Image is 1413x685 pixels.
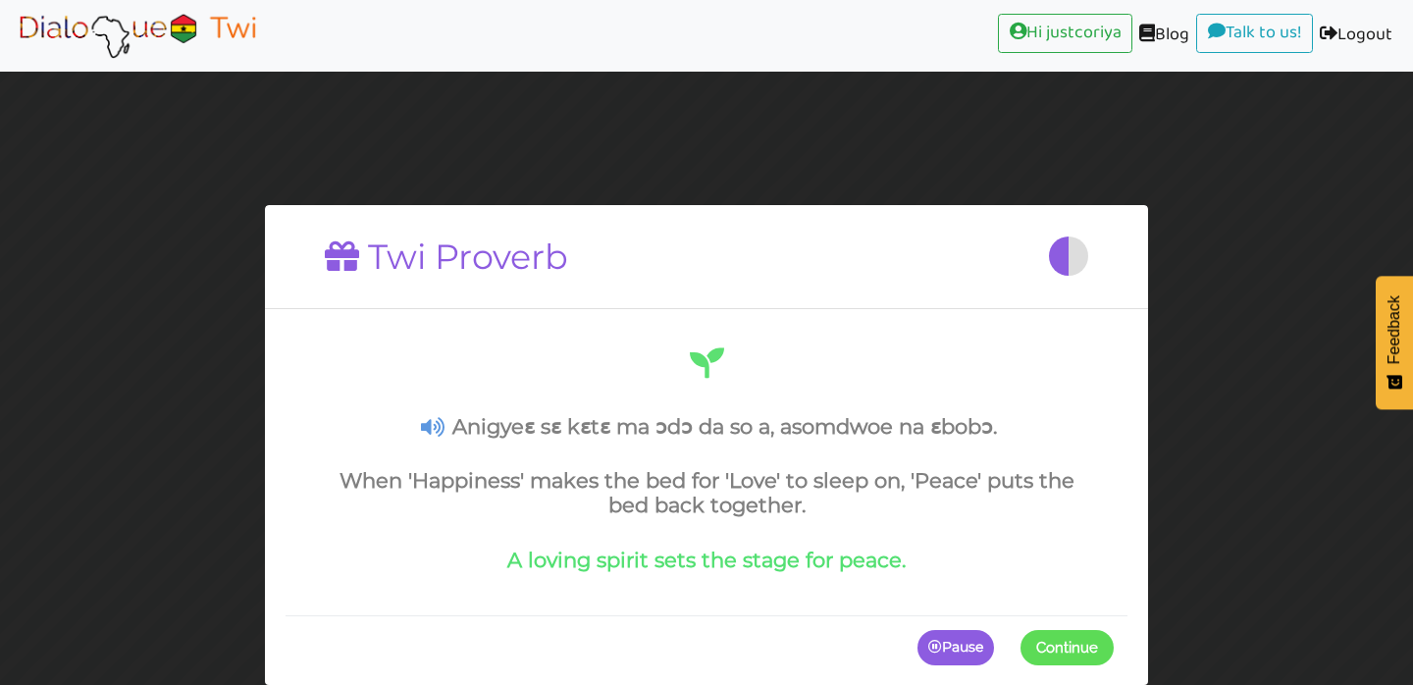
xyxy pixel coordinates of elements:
[1036,639,1098,657] span: Continue
[299,548,1114,572] h4: A loving spirit sets the stage for peace.
[1376,276,1413,409] button: Feedback - Show survey
[1313,14,1399,58] a: Logout
[325,237,568,278] h1: Twi Proverb
[14,11,261,60] img: Select Course Page
[1386,295,1403,364] span: Feedback
[1196,14,1313,53] a: Talk to us!
[1020,630,1114,665] button: Continue
[299,469,1114,518] h4: When 'Happiness' makes the bed for 'Love' to sleep on, 'Peace' puts the bed back together.
[917,630,994,665] button: Pause
[299,414,1114,439] h4: Anigyeɛ sɛ kɛtɛ ma ɔdɔ da so a, asomdwoe na ɛbobɔ.
[998,14,1132,53] a: Hi justcoriya
[1132,14,1196,58] a: Blog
